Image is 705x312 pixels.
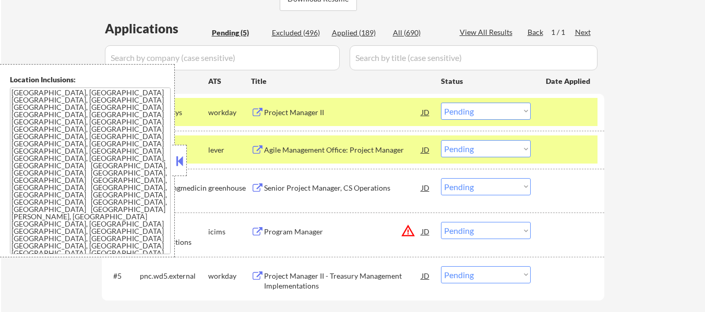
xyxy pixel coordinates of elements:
div: Date Applied [546,76,592,86]
div: pnc.wd5.external [140,271,208,281]
div: icims [208,227,251,237]
div: Project Manager II [264,107,422,118]
div: Program Manager [264,227,422,237]
div: workday [208,107,251,118]
div: Pending (5) [212,28,264,38]
div: Applications [105,22,208,35]
div: JD [421,222,431,241]
div: ATS [208,76,251,86]
div: JD [421,178,431,197]
div: JD [421,103,431,121]
div: Project Manager II - Treasury Management Implementations [264,271,422,291]
div: 1 / 1 [551,27,575,38]
div: Applied (189) [332,28,384,38]
div: Back [528,27,544,38]
div: JD [421,140,431,159]
div: #5 [113,271,132,281]
input: Search by company (case sensitive) [105,45,340,70]
div: All (690) [393,28,445,38]
div: View All Results [460,27,516,38]
div: Excluded (496) [272,28,324,38]
div: greenhouse [208,183,251,193]
button: warning_amber [401,223,415,238]
div: Senior Project Manager, CS Operations [264,183,422,193]
div: Title [251,76,431,86]
div: Agile Management Office: Project Manager [264,145,422,155]
input: Search by title (case sensitive) [350,45,598,70]
div: workday [208,271,251,281]
div: Location Inclusions: [10,74,171,85]
div: lever [208,145,251,155]
div: JD [421,266,431,285]
div: Status [441,71,531,90]
div: Next [575,27,592,38]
